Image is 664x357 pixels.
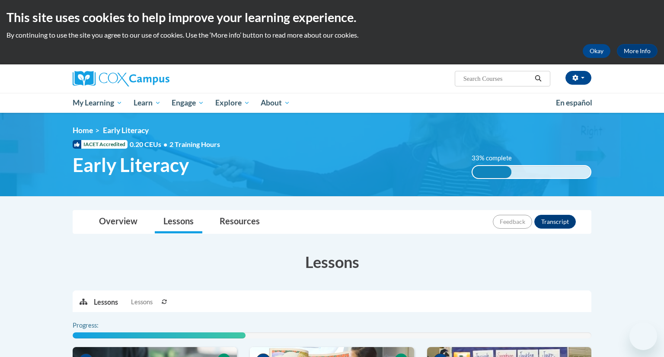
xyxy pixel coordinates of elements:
a: En español [550,94,598,112]
span: En español [556,98,592,107]
span: Explore [215,98,250,108]
a: Learn [128,93,166,113]
span: Lessons [131,297,153,307]
input: Search Courses [463,73,532,84]
span: 2 Training Hours [169,140,220,148]
a: Cox Campus [73,71,237,86]
span: • [163,140,167,148]
div: Main menu [60,93,604,113]
button: Transcript [534,215,576,229]
a: Lessons [155,210,202,233]
label: Progress: [73,321,122,330]
button: Okay [583,44,610,58]
span: About [261,98,290,108]
iframe: Button to launch messaging window [629,322,657,350]
button: Feedback [493,215,532,229]
div: 33% complete [472,166,511,178]
a: About [255,93,296,113]
label: 33% complete [472,153,521,163]
p: By continuing to use the site you agree to our use of cookies. Use the ‘More info’ button to read... [6,30,658,40]
button: Search [532,73,545,84]
a: Engage [166,93,210,113]
span: My Learning [73,98,122,108]
a: Overview [90,210,146,233]
h2: This site uses cookies to help improve your learning experience. [6,9,658,26]
span: IACET Accredited [73,140,128,149]
a: My Learning [67,93,128,113]
button: Account Settings [565,71,591,85]
span: Early Literacy [73,153,189,176]
span: Learn [134,98,161,108]
span: Early Literacy [103,126,149,135]
a: Home [73,126,93,135]
a: Resources [211,210,268,233]
h3: Lessons [73,251,591,273]
span: 0.20 CEUs [130,140,169,149]
p: Lessons [94,297,118,307]
a: More Info [617,44,658,58]
a: Explore [210,93,255,113]
img: Cox Campus [73,71,169,86]
span: Engage [172,98,204,108]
